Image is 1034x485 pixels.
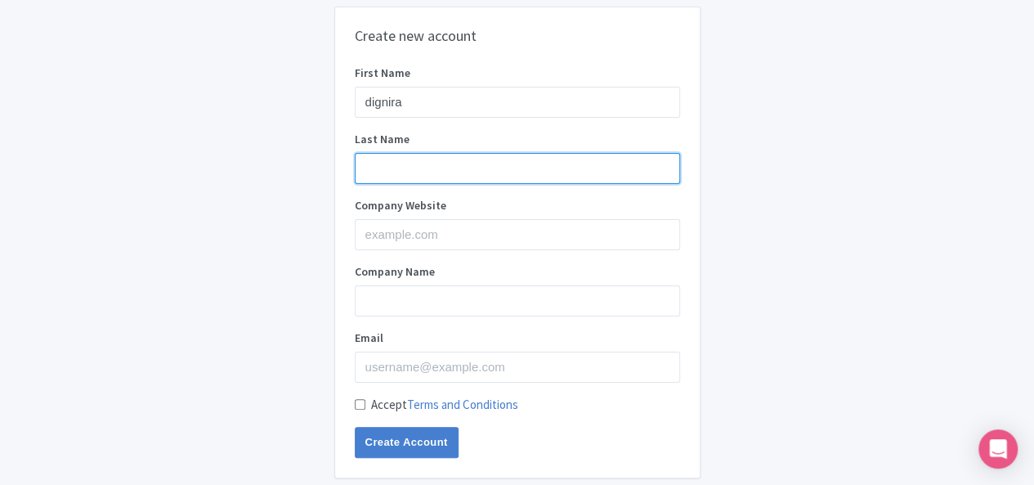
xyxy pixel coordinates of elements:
[355,131,680,148] label: Last Name
[355,197,680,214] label: Company Website
[355,219,680,250] input: example.com
[371,396,518,415] label: Accept
[407,397,518,412] a: Terms and Conditions
[355,263,680,281] label: Company Name
[355,352,680,383] input: username@example.com
[355,65,680,82] label: First Name
[355,27,680,45] h2: Create new account
[978,429,1018,469] div: Open Intercom Messenger
[355,330,680,347] label: Email
[355,427,459,458] input: Create Account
